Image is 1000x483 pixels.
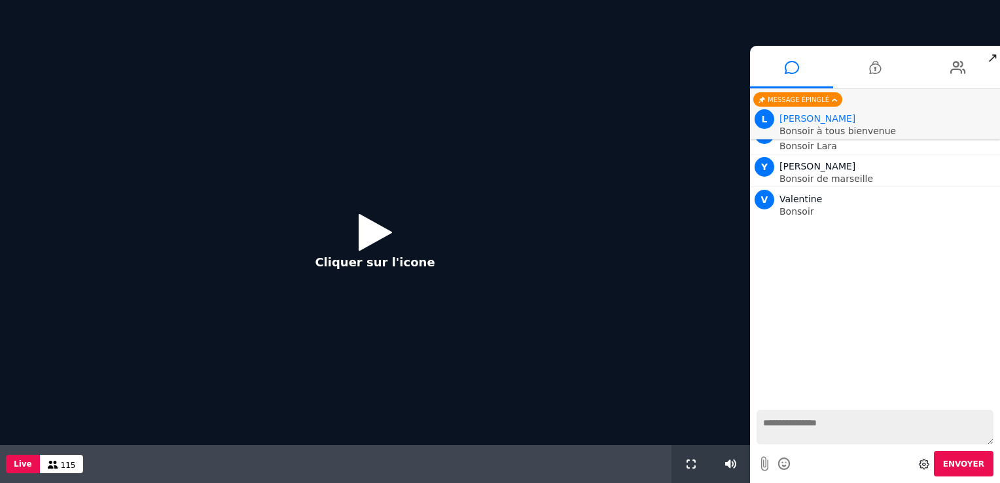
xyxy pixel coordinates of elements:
span: Y [755,157,774,177]
button: Live [6,455,40,473]
p: Bonsoir Lara [779,141,997,151]
span: Valentine [779,194,822,204]
span: V [755,190,774,209]
button: Cliquer sur l'icone [302,204,448,288]
span: Envoyer [943,459,984,469]
span: Animateur [779,113,855,124]
span: [PERSON_NAME] [779,161,855,171]
p: Bonsoir de marseille [779,174,997,183]
p: Bonsoir à tous bienvenue [779,126,997,135]
p: Bonsoir [779,207,997,216]
p: Cliquer sur l'icone [315,253,435,271]
button: Envoyer [934,451,993,476]
span: L [755,109,774,129]
div: Message épinglé [753,92,842,107]
span: ↗ [985,46,1000,69]
span: 115 [61,461,76,470]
